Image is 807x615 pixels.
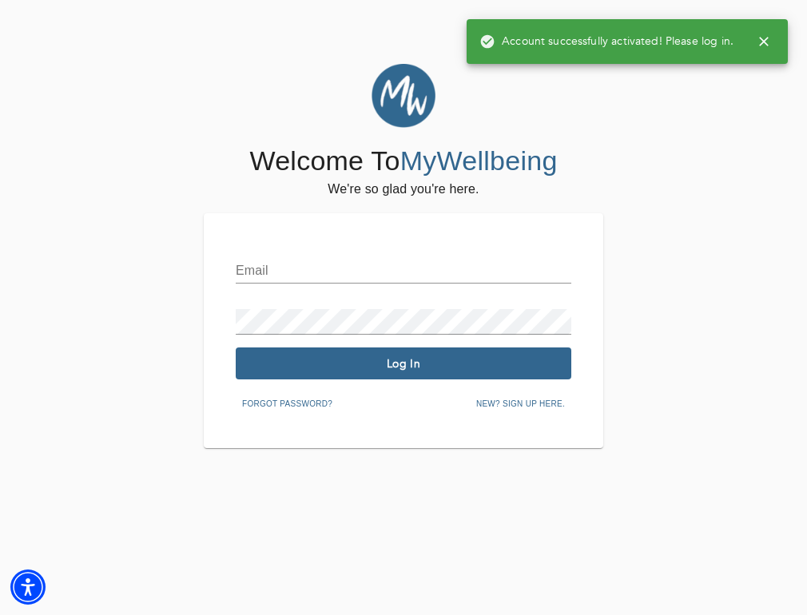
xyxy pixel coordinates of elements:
[10,569,46,605] div: Accessibility Menu
[236,392,339,416] button: Forgot password?
[400,145,558,176] span: MyWellbeing
[479,34,733,50] span: Account successfully activated! Please log in.
[372,64,435,128] img: MyWellbeing
[242,356,565,371] span: Log In
[328,178,479,200] h6: We're so glad you're here.
[242,397,332,411] span: Forgot password?
[470,392,571,416] button: New? Sign up here.
[249,145,557,178] h4: Welcome To
[476,397,565,411] span: New? Sign up here.
[236,396,339,409] a: Forgot password?
[236,347,571,379] button: Log In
